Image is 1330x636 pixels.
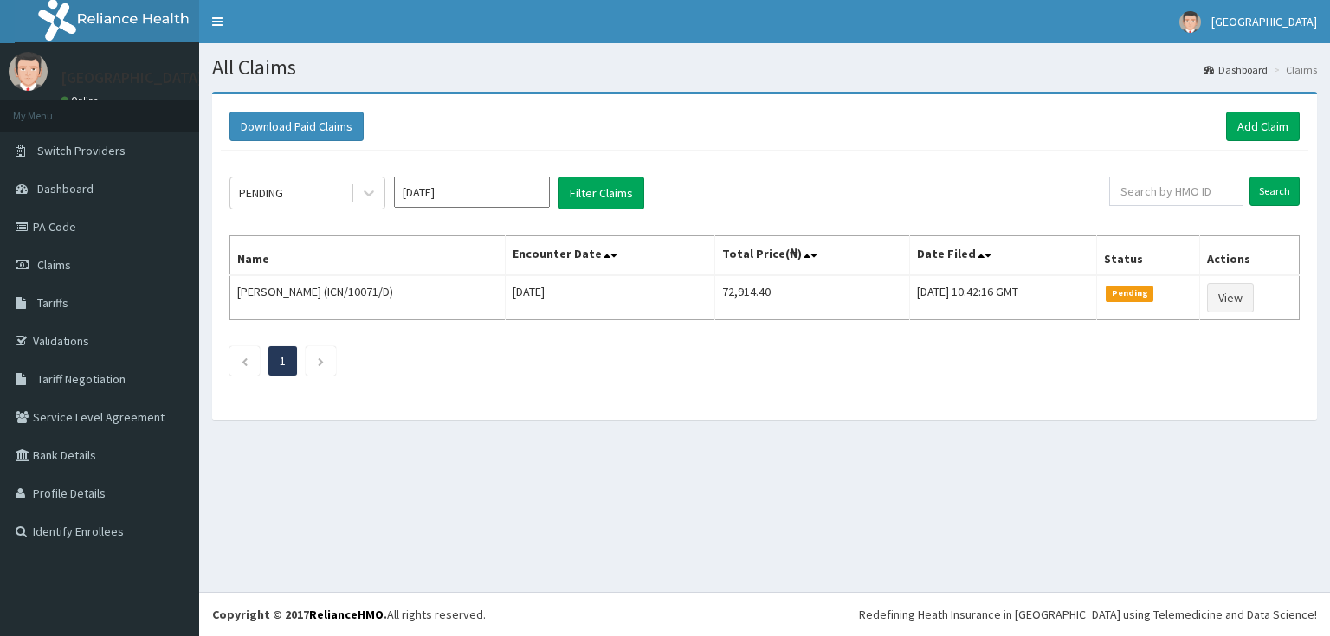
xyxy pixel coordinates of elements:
input: Search by HMO ID [1109,177,1243,206]
td: 72,914.40 [715,275,910,320]
span: Tariff Negotiation [37,371,126,387]
h1: All Claims [212,56,1317,79]
span: Switch Providers [37,143,126,158]
td: [DATE] [506,275,715,320]
button: Filter Claims [558,177,644,209]
td: [PERSON_NAME] (ICN/10071/D) [230,275,506,320]
a: Next page [317,353,325,369]
span: Claims [37,257,71,273]
th: Date Filed [909,236,1096,276]
p: [GEOGRAPHIC_DATA] [61,70,203,86]
div: Redefining Heath Insurance in [GEOGRAPHIC_DATA] using Telemedicine and Data Science! [859,606,1317,623]
button: Download Paid Claims [229,112,364,141]
div: PENDING [239,184,283,202]
a: View [1207,283,1254,312]
th: Encounter Date [506,236,715,276]
img: User Image [1179,11,1201,33]
span: [GEOGRAPHIC_DATA] [1211,14,1317,29]
img: User Image [9,52,48,91]
span: Pending [1106,286,1153,301]
a: Online [61,94,102,106]
th: Status [1097,236,1200,276]
a: Page 1 is your current page [280,353,286,369]
td: [DATE] 10:42:16 GMT [909,275,1096,320]
th: Name [230,236,506,276]
th: Actions [1200,236,1300,276]
a: Dashboard [1204,62,1268,77]
span: Tariffs [37,295,68,311]
span: Dashboard [37,181,94,196]
a: Previous page [241,353,249,369]
a: Add Claim [1226,112,1300,141]
input: Select Month and Year [394,177,550,208]
a: RelianceHMO [309,607,384,622]
strong: Copyright © 2017 . [212,607,387,622]
input: Search [1249,177,1300,206]
th: Total Price(₦) [715,236,910,276]
footer: All rights reserved. [199,592,1330,636]
li: Claims [1269,62,1317,77]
